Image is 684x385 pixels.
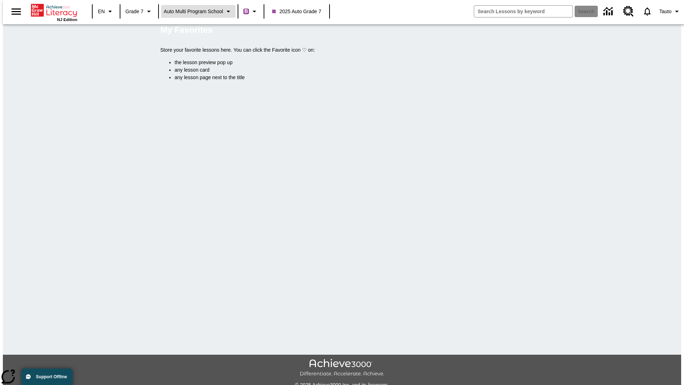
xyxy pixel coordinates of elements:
[95,5,118,18] button: Language: EN, Select a language
[474,6,572,17] input: search field
[175,74,524,81] li: any lesson page next to the title
[619,2,638,21] a: Resource Center, Will open in new tab
[31,2,77,22] div: Home
[272,8,321,15] span: 2025 Auto Grade 7
[160,24,213,36] h5: My Favorites
[125,8,144,15] span: Grade 7
[36,374,67,379] span: Support Offline
[657,5,684,18] button: Profile/Settings
[638,2,657,21] a: Notifications
[240,5,261,18] button: Boost Class color is purple. Change class color
[175,59,524,66] li: the lesson preview pop up
[123,5,156,18] button: Grade: Grade 7, Select a grade
[300,359,384,377] img: Achieve3000 Differentiate Accelerate Achieve
[98,8,105,15] span: EN
[57,17,77,22] span: NJ Edition
[244,7,248,16] span: B
[161,5,236,18] button: School: Auto Multi program School, Select your school
[599,2,619,21] a: Data Center
[175,66,524,74] li: any lesson card
[31,3,77,17] a: Home
[21,369,73,385] button: Support Offline
[6,1,27,22] button: Open side menu
[164,8,223,15] span: Auto Multi program School
[160,46,524,54] p: Store your favorite lessons here. You can click the Favorite icon ♡ on:
[659,8,672,15] span: Tauto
